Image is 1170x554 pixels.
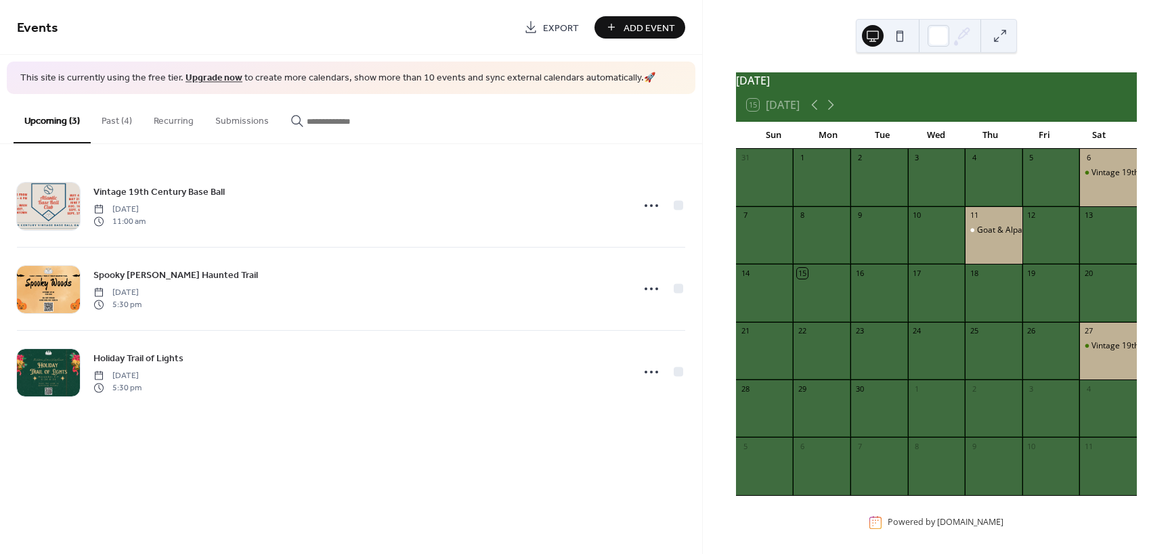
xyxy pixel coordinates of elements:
div: Fri [1018,122,1072,149]
span: Events [17,15,58,41]
div: Vintage 19th Century Base Ball [1079,167,1137,179]
div: 17 [912,268,922,278]
div: 2 [854,153,865,163]
span: Add Event [624,21,675,35]
a: [DOMAIN_NAME] [937,517,1003,528]
span: Spooky [PERSON_NAME] Haunted Trail [93,268,258,282]
a: Holiday Trail of Lights [93,350,183,366]
div: 21 [740,326,750,336]
a: Vintage 19th Century Base Ball [93,184,225,200]
button: Add Event [594,16,685,39]
div: 3 [1026,384,1037,394]
div: 24 [912,326,922,336]
button: Upcoming (3) [14,94,91,143]
div: 11 [969,210,979,221]
div: 8 [797,210,807,221]
div: 1 [912,384,922,394]
span: This site is currently using the free tier. to create more calendars, show more than 10 events an... [20,72,655,85]
div: Wed [909,122,963,149]
span: 11:00 am [93,216,146,228]
span: Vintage 19th Century Base Ball [93,185,225,199]
div: 28 [740,384,750,394]
div: 10 [912,210,922,221]
div: 27 [1083,326,1093,336]
div: 7 [854,441,865,451]
a: Export [514,16,589,39]
button: Past (4) [91,94,143,142]
div: 25 [969,326,979,336]
div: 5 [740,441,750,451]
div: 11 [1083,441,1093,451]
div: 16 [854,268,865,278]
div: Sat [1072,122,1126,149]
div: 14 [740,268,750,278]
div: Mon [801,122,855,149]
div: 9 [854,210,865,221]
div: Goat & Alpaca Yoga [965,225,1022,236]
div: 26 [1026,326,1037,336]
span: 5:30 pm [93,299,142,311]
div: 2 [969,384,979,394]
div: Goat & Alpaca Yoga [977,225,1052,236]
div: 18 [969,268,979,278]
div: 5 [1026,153,1037,163]
span: Export [543,21,579,35]
div: 8 [912,441,922,451]
div: 12 [1026,210,1037,221]
span: 5:30 pm [93,382,142,394]
div: 9 [969,441,979,451]
a: Upgrade now [186,69,242,87]
span: [DATE] [93,369,142,382]
div: 6 [797,441,807,451]
div: 31 [740,153,750,163]
div: 3 [912,153,922,163]
div: Vintage 19th Century Base Ball [1079,340,1137,352]
div: 23 [854,326,865,336]
div: 30 [854,384,865,394]
div: Sun [747,122,801,149]
div: 7 [740,210,750,221]
div: Powered by [888,517,1003,528]
div: 1 [797,153,807,163]
div: 4 [969,153,979,163]
div: 29 [797,384,807,394]
div: Tue [855,122,909,149]
span: [DATE] [93,286,142,298]
div: 20 [1083,268,1093,278]
a: Spooky [PERSON_NAME] Haunted Trail [93,267,258,283]
button: Recurring [143,94,204,142]
div: 13 [1083,210,1093,221]
div: 6 [1083,153,1093,163]
div: 10 [1026,441,1037,451]
button: Submissions [204,94,280,142]
div: Thu [963,122,1018,149]
div: 15 [797,268,807,278]
div: 19 [1026,268,1037,278]
span: [DATE] [93,203,146,215]
div: [DATE] [736,72,1137,89]
div: 4 [1083,384,1093,394]
div: 22 [797,326,807,336]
